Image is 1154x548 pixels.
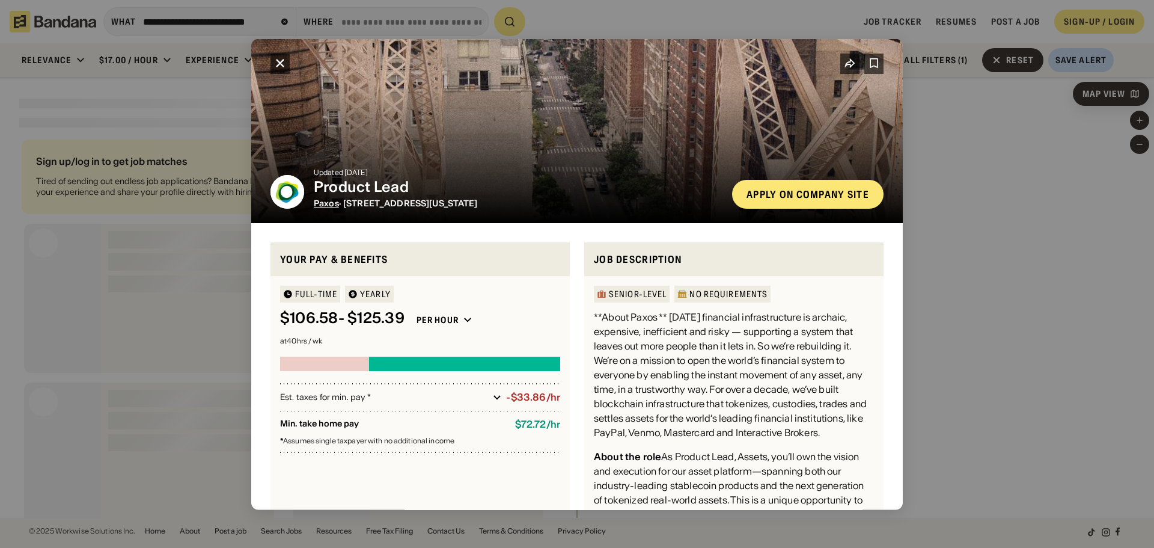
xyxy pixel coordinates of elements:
div: Min. take home pay [280,419,505,430]
div: **About Paxos ** [DATE] financial infrastructure is archaic, expensive, inefficient and risky — s... [594,310,874,440]
div: About the role [594,451,661,463]
div: Apply on company site [746,189,869,199]
div: Job Description [594,251,874,266]
div: Product Lead [314,178,722,195]
div: $ 106.58 - $125.39 [280,310,405,327]
div: Est. taxes for min. pay * [280,391,488,403]
a: Paxos [314,197,339,208]
div: at 40 hrs / wk [280,337,560,345]
div: Full-time [295,290,337,298]
div: · [STREET_ADDRESS][US_STATE] [314,198,722,208]
div: Updated [DATE] [314,168,722,176]
div: No Requirements [689,290,768,298]
div: $ 72.72 / hr [515,419,560,430]
div: YEARLY [360,290,391,298]
div: Assumes single taxpayer with no additional income [280,437,560,445]
div: Per hour [417,315,459,325]
div: -$33.86/hr [506,392,560,403]
img: Paxos logo [270,174,304,208]
div: Senior-Level [609,290,667,298]
div: Your pay & benefits [280,251,560,266]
